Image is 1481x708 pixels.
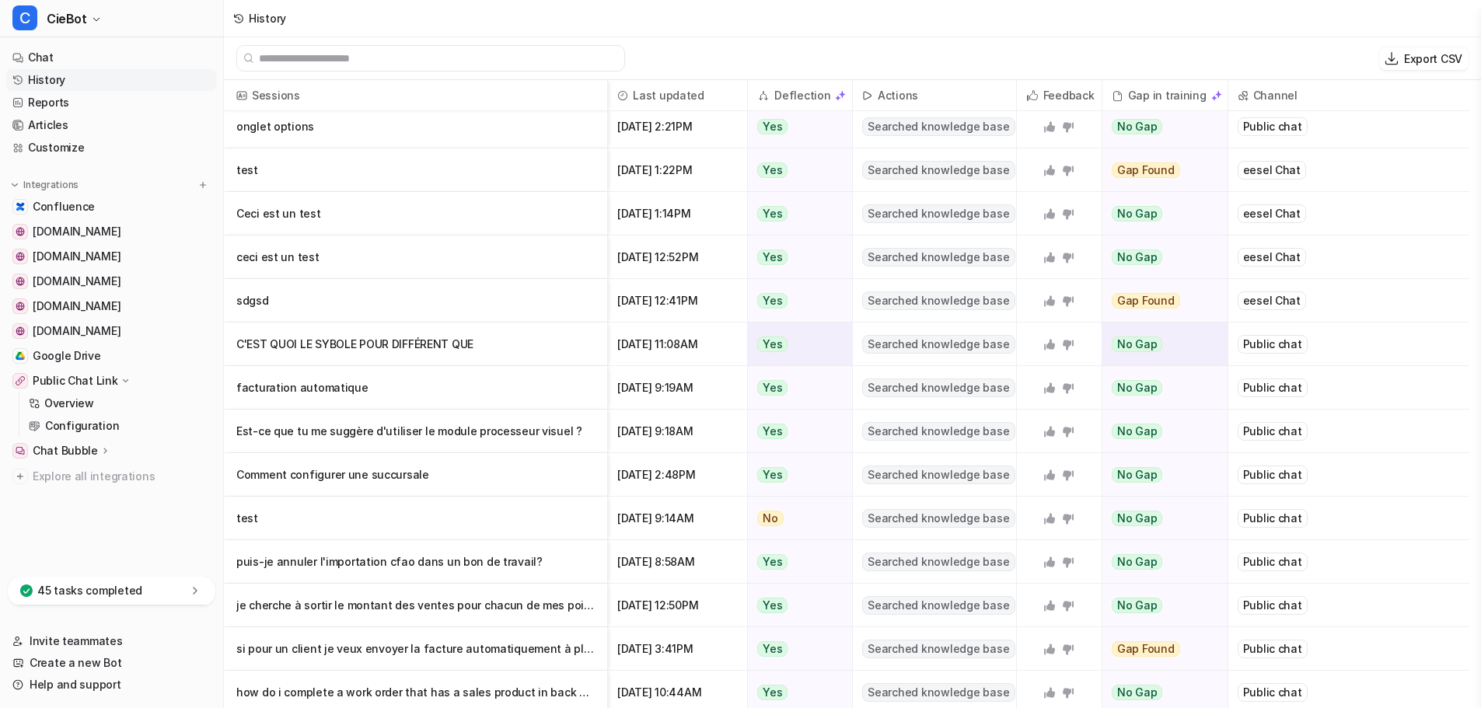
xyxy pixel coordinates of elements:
p: Integrations [23,179,79,191]
span: [DOMAIN_NAME] [33,224,121,239]
h2: Deflection [774,80,830,111]
button: Gap Found [1102,279,1217,323]
button: No [748,497,844,540]
span: Gap Found [1112,641,1180,657]
img: cieblink.com [16,252,25,261]
span: [DATE] 2:48PM [614,453,741,497]
p: onglet options [236,105,595,148]
button: Yes [748,323,844,366]
span: Searched knowledge base [862,117,1015,136]
span: [DATE] 12:52PM [614,235,741,279]
p: test [236,148,595,192]
p: Est-ce que tu me suggère d'utiliser le module processeur visuel ? [236,410,595,453]
button: Yes [748,627,844,671]
span: Yes [757,554,788,570]
span: [DATE] 12:41PM [614,279,741,323]
div: Gap in training [1109,80,1221,111]
span: Yes [757,119,788,134]
img: expand menu [9,180,20,190]
span: [DATE] 1:14PM [614,192,741,235]
p: ceci est un test [236,235,595,279]
button: Gap Found [1102,627,1217,671]
a: cieblink.com[DOMAIN_NAME] [6,246,217,267]
div: Public chat [1238,422,1308,441]
span: No Gap [1112,511,1163,526]
button: Yes [748,235,844,279]
span: Google Drive [33,348,101,364]
p: Public Chat Link [33,373,118,389]
div: eesel Chat [1238,204,1306,223]
p: Overview [44,396,94,411]
span: [DATE] 11:08AM [614,323,741,366]
span: [DATE] 2:21PM [614,105,741,148]
p: Export CSV [1404,51,1462,67]
span: No Gap [1112,685,1163,700]
span: Yes [757,380,788,396]
span: Yes [757,685,788,700]
img: ciemetric.com [16,302,25,311]
p: sdgsd [236,279,595,323]
a: Overview [23,392,217,414]
button: Yes [748,584,844,627]
span: [DATE] 9:18AM [614,410,741,453]
span: Confluence [33,199,95,214]
a: ciemetric.com[DOMAIN_NAME] [6,295,217,317]
a: Reports [6,92,217,113]
span: CieBot [47,8,87,30]
span: Searched knowledge base [862,335,1015,354]
span: Yes [757,467,788,483]
span: No Gap [1112,380,1163,396]
div: Public chat [1238,117,1308,136]
a: Help and support [6,674,217,696]
a: History [6,69,217,91]
span: Searched knowledge base [862,248,1015,267]
span: Searched knowledge base [862,596,1015,615]
span: Searched knowledge base [862,378,1015,397]
img: menu_add.svg [197,180,208,190]
h2: Feedback [1043,80,1095,111]
span: Yes [757,249,788,265]
a: Chat [6,47,217,68]
button: No Gap [1102,410,1217,453]
img: app.cieblink.com [16,277,25,286]
span: Searched knowledge base [862,683,1015,702]
button: No Gap [1102,105,1217,148]
span: [DOMAIN_NAME] [33,323,121,339]
img: Public Chat Link [16,376,25,385]
a: Create a new Bot [6,652,217,674]
span: [DATE] 9:14AM [614,497,741,540]
div: Public chat [1238,509,1308,528]
div: eesel Chat [1238,248,1306,267]
span: Yes [757,598,788,613]
p: je cherche à sortir le montant des ventes pour chacun de mes points de ventes [236,584,595,627]
img: Google Drive [16,351,25,361]
button: No Gap [1102,323,1217,366]
p: Chat Bubble [33,443,98,459]
button: No Gap [1102,497,1217,540]
span: Yes [757,337,788,352]
p: test [236,497,595,540]
span: Gap Found [1112,293,1180,309]
span: Searched knowledge base [862,291,1015,310]
a: software.ciemetric.com[DOMAIN_NAME] [6,320,217,342]
button: No Gap [1102,235,1217,279]
span: [DATE] 3:41PM [614,627,741,671]
span: [DOMAIN_NAME] [33,249,121,264]
span: No Gap [1112,467,1163,483]
button: Export CSV [1379,47,1469,70]
div: Public chat [1238,640,1308,658]
span: Yes [757,424,788,439]
span: No Gap [1112,249,1163,265]
img: Chat Bubble [16,446,25,455]
span: Gap Found [1112,162,1180,178]
span: No Gap [1112,554,1163,570]
span: Yes [757,206,788,221]
span: Searched knowledge base [862,553,1015,571]
img: explore all integrations [12,469,28,484]
span: No Gap [1112,337,1163,352]
span: [DATE] 8:58AM [614,540,741,584]
button: Yes [748,410,844,453]
div: eesel Chat [1238,291,1306,310]
div: Public chat [1238,378,1308,397]
p: Configuration [45,418,119,434]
